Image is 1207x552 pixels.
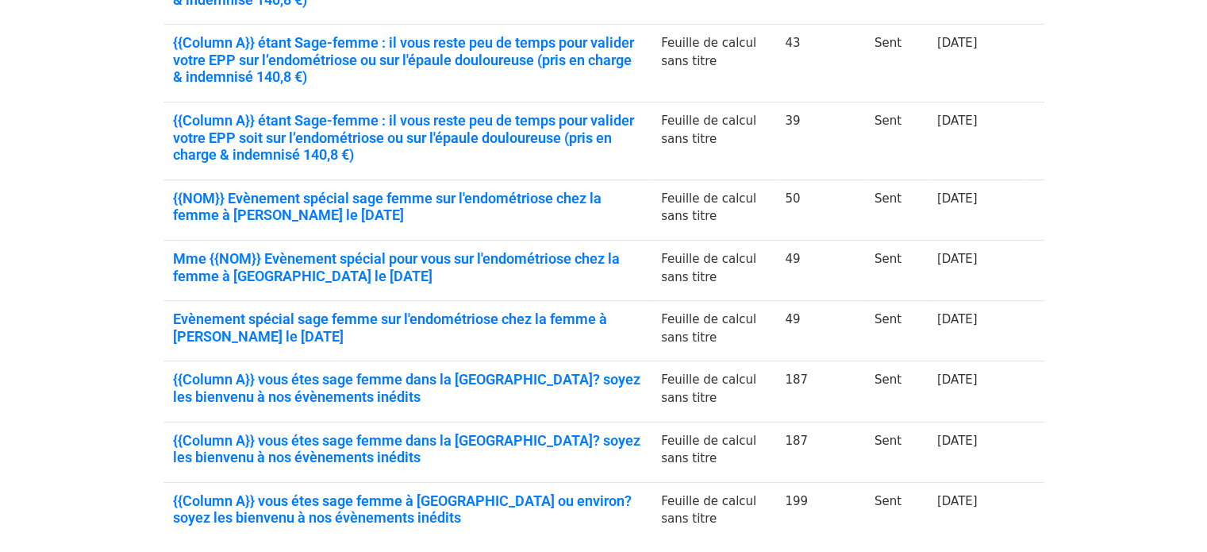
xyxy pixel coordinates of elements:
td: 187 [775,361,865,422]
a: [DATE] [937,114,978,128]
td: Feuille de calcul sans titre [652,301,775,361]
td: Sent [865,102,928,180]
td: Feuille de calcul sans titre [652,179,775,240]
a: [DATE] [937,191,978,206]
a: {{Column A}} vous étes sage femme à [GEOGRAPHIC_DATA] ou environ? soyez les bienvenu à nos évènem... [173,492,643,527]
a: Mme {{NOM}} Evènement spécial pour vous sur l'endométriose chez la femme à [GEOGRAPHIC_DATA] le [... [173,250,643,284]
a: [DATE] [937,252,978,266]
a: [DATE] [937,36,978,50]
td: Sent [865,301,928,361]
a: Evènement spécial sage femme sur l'endométriose chez la femme à [PERSON_NAME] le [DATE] [173,311,643,345]
td: Feuille de calcul sans titre [652,25,775,102]
td: 39 [775,102,865,180]
td: Feuille de calcul sans titre [652,422,775,482]
td: Sent [865,361,928,422]
td: Feuille de calcul sans titre [652,482,775,542]
td: Feuille de calcul sans titre [652,241,775,301]
a: [DATE] [937,434,978,448]
td: 50 [775,179,865,240]
a: {{Column A}} étant Sage-femme : il vous reste peu de temps pour valider votre EPP soit sur l’endo... [173,112,643,164]
td: 43 [775,25,865,102]
div: Widget de chat [1128,476,1207,552]
a: {{Column A}} vous étes sage femme dans la [GEOGRAPHIC_DATA]? soyez les bienvenu à nos évènements ... [173,371,643,405]
a: {{Column A}} étant Sage-femme : il vous reste peu de temps pour valider votre EPP sur l’endométri... [173,34,643,86]
iframe: Chat Widget [1128,476,1207,552]
a: [DATE] [937,312,978,326]
td: Sent [865,241,928,301]
td: 49 [775,241,865,301]
td: 49 [775,301,865,361]
td: Feuille de calcul sans titre [652,361,775,422]
td: Sent [865,422,928,482]
td: 187 [775,422,865,482]
a: {{NOM}} Evènement spécial sage femme sur l'endométriose chez la femme à [PERSON_NAME] le [DATE] [173,190,643,224]
a: [DATE] [937,373,978,387]
a: [DATE] [937,494,978,508]
td: Sent [865,25,928,102]
td: Sent [865,482,928,542]
td: Sent [865,179,928,240]
a: {{Column A}} vous étes sage femme dans la [GEOGRAPHIC_DATA]? soyez les bienvenu à nos évènements ... [173,432,643,466]
td: Feuille de calcul sans titre [652,102,775,180]
td: 199 [775,482,865,542]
